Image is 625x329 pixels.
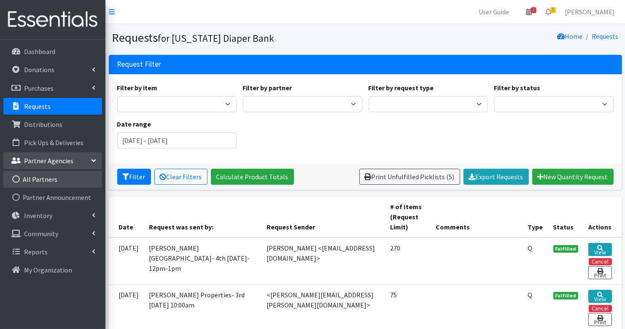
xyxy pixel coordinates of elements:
[24,120,62,129] p: Distributions
[3,207,102,224] a: Inventory
[144,197,262,237] th: Request was sent by:
[359,169,460,185] a: Print Unfulfilled Picklists (5)
[3,61,102,78] a: Donations
[472,3,516,20] a: User Guide
[3,116,102,133] a: Distributions
[3,262,102,278] a: My Organization
[261,197,385,237] th: Request Sender
[588,243,612,256] a: View
[3,98,102,115] a: Requests
[154,169,207,185] a: Clear Filters
[589,258,612,265] button: Cancel
[592,32,619,40] a: Requests
[532,169,614,185] a: New Quantity Request
[3,189,102,206] a: Partner Announcement
[550,7,556,13] span: 5
[588,266,612,279] a: Print
[431,197,523,237] th: Comments
[558,3,622,20] a: [PERSON_NAME]
[24,248,48,256] p: Reports
[117,60,162,69] h3: Request Filter
[24,102,51,111] p: Requests
[369,83,434,93] label: Filter by request type
[588,313,612,326] a: Print
[24,47,55,56] p: Dashboard
[3,243,102,260] a: Reports
[528,291,533,299] abbr: Quantity
[3,225,102,242] a: Community
[24,211,52,220] p: Inventory
[3,5,102,34] img: HumanEssentials
[385,237,431,285] td: 270
[117,119,151,129] label: Date range
[3,134,102,151] a: Pick Ups & Deliveries
[463,169,529,185] a: Export Requests
[589,305,612,312] button: Cancel
[523,197,548,237] th: Type
[548,197,584,237] th: Status
[144,237,262,285] td: [PERSON_NAME][GEOGRAPHIC_DATA]- 4th [DATE]- 12pm-1pm
[3,80,102,97] a: Purchases
[24,65,54,74] p: Donations
[24,156,73,165] p: Partner Agencies
[24,229,58,238] p: Community
[588,290,612,303] a: View
[3,152,102,169] a: Partner Agencies
[553,245,579,253] span: Fulfilled
[385,197,431,237] th: # of Items (Request Limit)
[24,266,72,274] p: My Organization
[583,197,622,237] th: Actions
[243,83,292,93] label: Filter by partner
[117,169,151,185] button: Filter
[519,3,539,20] a: 1
[211,169,294,185] a: Calculate Product Totals
[3,171,102,188] a: All Partners
[109,197,144,237] th: Date
[531,7,536,13] span: 1
[112,30,362,45] h1: Requests
[24,138,84,147] p: Pick Ups & Deliveries
[539,3,558,20] a: 5
[494,83,541,93] label: Filter by status
[158,32,275,44] small: for [US_STATE] Diaper Bank
[117,83,158,93] label: Filter by item
[117,132,237,148] input: January 1, 2011 - December 31, 2011
[553,292,579,299] span: Fulfilled
[3,43,102,60] a: Dashboard
[528,244,533,252] abbr: Quantity
[24,84,54,92] p: Purchases
[109,237,144,285] td: [DATE]
[261,237,385,285] td: [PERSON_NAME] <[EMAIL_ADDRESS][DOMAIN_NAME]>
[558,32,583,40] a: Home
